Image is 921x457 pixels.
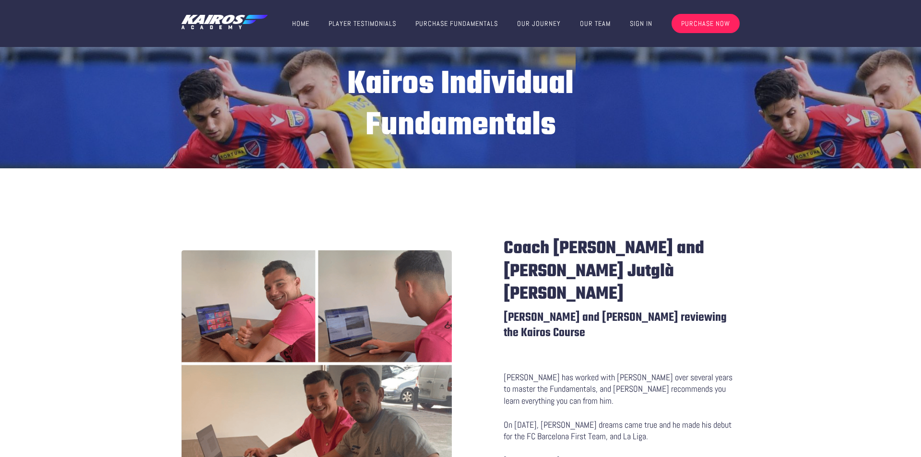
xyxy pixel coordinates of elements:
img: Home [181,15,268,30]
p: [PERSON_NAME] and [PERSON_NAME] reviewing the Kairos Course [504,310,740,341]
a: Purchase Now [672,14,740,33]
a: Our Journey [517,19,561,28]
a: Home [292,19,309,28]
a: Purchase Fundamentals [415,19,498,28]
h2: Coach [PERSON_NAME] and [PERSON_NAME] Jutglà [PERSON_NAME] [504,237,740,306]
a: Our Team [580,19,611,28]
h2: Kairos Individual Fundamentals [325,64,596,147]
a: Player Testimonials [329,19,396,28]
a: Sign In [630,19,652,28]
